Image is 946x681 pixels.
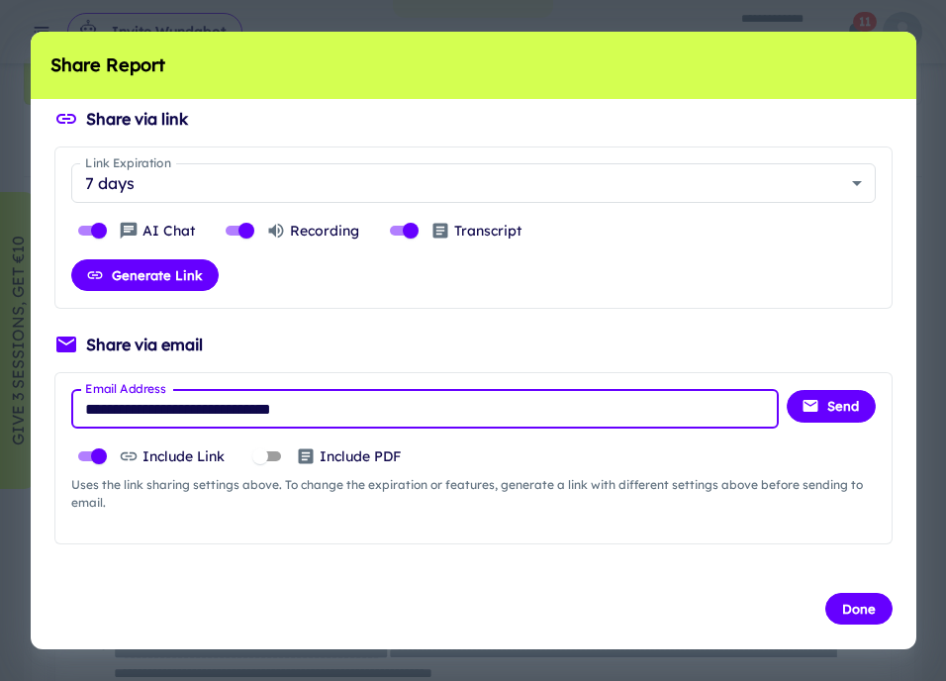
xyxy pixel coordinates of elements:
div: 7 days [71,163,876,203]
label: Link Expiration [85,154,171,171]
p: Include Link [142,445,225,467]
p: Include PDF [320,445,401,467]
button: Generate Link [71,259,219,291]
label: Email Address [85,380,166,397]
p: Recording [290,220,359,242]
h6: Share via email [86,333,203,356]
h6: Share via link [86,107,188,131]
h2: Share Report [31,32,916,99]
span: Uses the link sharing settings above. To change the expiration or features, generate a link with ... [71,476,876,512]
p: AI Chat [142,220,195,242]
button: Done [825,593,893,625]
button: Send [787,390,876,422]
p: Transcript [454,220,521,242]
